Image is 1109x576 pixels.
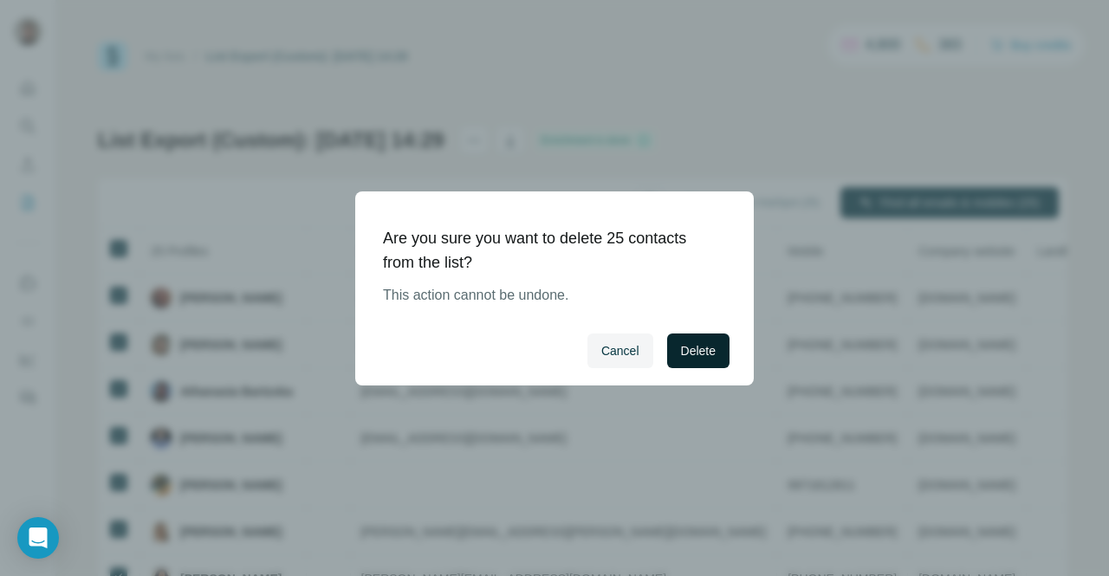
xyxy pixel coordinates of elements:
[17,517,59,559] div: Open Intercom Messenger
[587,333,653,368] button: Cancel
[383,285,712,306] p: This action cannot be undone.
[383,226,712,275] h1: Are you sure you want to delete 25 contacts from the list?
[601,342,639,359] span: Cancel
[681,342,716,359] span: Delete
[667,333,730,368] button: Delete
